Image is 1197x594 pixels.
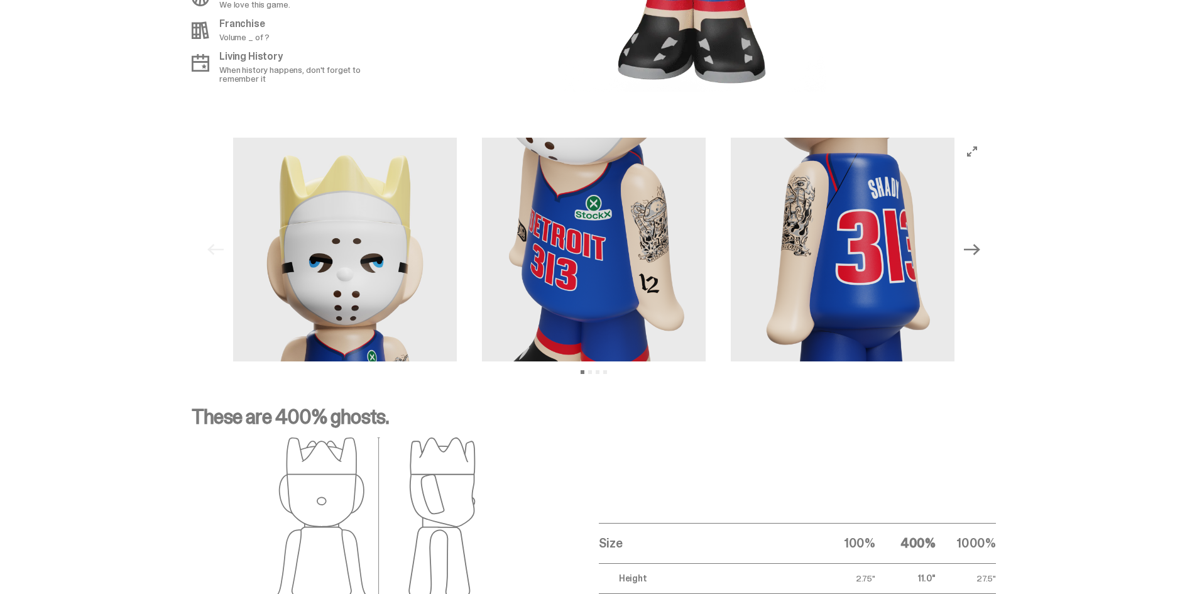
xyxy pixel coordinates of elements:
[965,144,980,159] button: View full-screen
[958,236,986,263] button: Next
[936,523,996,563] th: 1000%
[875,523,936,563] th: 400%
[599,523,815,563] th: Size
[815,563,875,593] td: 2.75"
[603,370,607,374] button: View slide 4
[219,65,385,83] p: When history happens, don't forget to remember it
[936,563,996,593] td: 27.5"
[596,370,599,374] button: View slide 3
[219,33,270,41] p: Volume _ of ?
[219,52,385,62] p: Living History
[815,523,875,563] th: 100%
[581,370,584,374] button: View slide 1
[731,138,954,361] img: Copy%20of%20Eminem_NBA_400_3.png
[599,563,815,593] td: Height
[192,407,996,437] p: These are 400% ghosts.
[875,563,936,593] td: 11.0"
[588,370,592,374] button: View slide 2
[233,138,457,361] img: Copy%20of%20Eminem_NBA_400_1.png
[482,138,706,361] img: Copy%20of%20Eminem_NBA_400_2.png
[219,19,270,29] p: Franchise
